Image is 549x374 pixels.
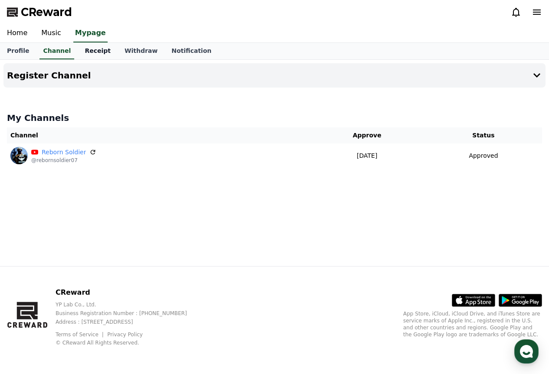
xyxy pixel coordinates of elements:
span: Home [22,288,37,295]
p: CReward [56,287,201,298]
a: Reborn Soldier [42,148,86,157]
p: YP Lab Co., Ltd. [56,301,201,308]
span: Messages [72,288,98,295]
a: Privacy Policy [107,332,143,338]
button: Register Channel [3,63,546,88]
h4: Register Channel [7,71,91,80]
p: Business Registration Number : [PHONE_NUMBER] [56,310,201,317]
a: Home [3,275,57,296]
img: Reborn Soldier [10,147,28,164]
p: Address : [STREET_ADDRESS] [56,319,201,325]
p: App Store, iCloud, iCloud Drive, and iTunes Store are service marks of Apple Inc., registered in ... [403,310,542,338]
p: Approved [469,151,498,160]
p: @rebornsoldier07 [31,157,96,164]
a: Withdraw [118,43,164,59]
a: CReward [7,5,72,19]
th: Channel [7,127,309,143]
a: Music [34,24,68,42]
h4: My Channels [7,112,542,124]
span: Settings [128,288,150,295]
th: Approve [309,127,425,143]
a: Channel [39,43,74,59]
p: © CReward All Rights Reserved. [56,339,201,346]
p: [DATE] [313,151,421,160]
a: Notification [164,43,218,59]
a: Terms of Service [56,332,105,338]
a: Messages [57,275,112,296]
th: Status [425,127,542,143]
a: Settings [112,275,167,296]
span: CReward [21,5,72,19]
a: Mypage [73,24,108,42]
a: Receipt [78,43,118,59]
